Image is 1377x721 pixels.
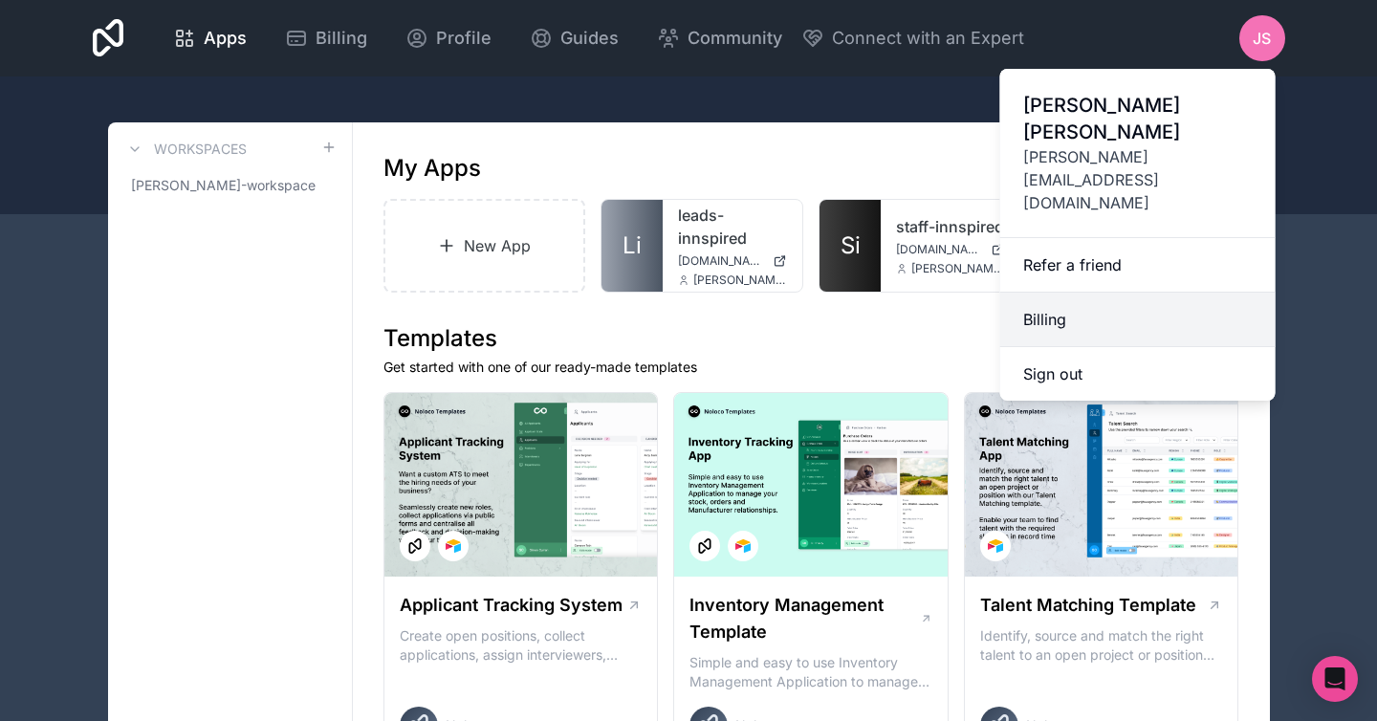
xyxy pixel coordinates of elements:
span: Li [623,230,642,261]
a: Profile [390,17,507,59]
a: leads-innspired [678,204,787,250]
span: [PERSON_NAME]-workspace [131,176,316,195]
button: Sign out [1000,347,1276,401]
button: Connect with an Expert [801,25,1024,52]
p: Identify, source and match the right talent to an open project or position with our Talent Matchi... [980,626,1223,665]
span: Community [688,25,782,52]
a: Guides [514,17,634,59]
span: Apps [204,25,247,52]
span: [PERSON_NAME][EMAIL_ADDRESS][DOMAIN_NAME] [911,261,1005,276]
p: Simple and easy to use Inventory Management Application to manage your stock, orders and Manufact... [689,653,932,691]
span: [PERSON_NAME] [PERSON_NAME] [1023,92,1253,145]
h1: Inventory Management Template [689,592,919,645]
a: Li [601,200,663,292]
div: Open Intercom Messenger [1312,656,1358,702]
p: Get started with one of our ready-made templates [383,358,1239,377]
span: [DOMAIN_NAME] [896,242,983,257]
span: Billing [316,25,367,52]
span: [PERSON_NAME][EMAIL_ADDRESS][DOMAIN_NAME] [693,273,787,288]
a: Apps [158,17,262,59]
a: staff-innspired [896,215,1005,238]
a: New App [383,199,586,293]
h1: Templates [383,323,1239,354]
a: Billing [270,17,382,59]
a: [DOMAIN_NAME] [896,242,1005,257]
a: Si [820,200,881,292]
span: [DOMAIN_NAME] [678,253,765,269]
span: Guides [560,25,619,52]
img: Airtable Logo [735,538,751,554]
h1: Talent Matching Template [980,592,1196,619]
span: Si [841,230,861,261]
a: [DOMAIN_NAME] [678,253,787,269]
a: Workspaces [123,138,247,161]
p: Create open positions, collect applications, assign interviewers, centralise candidate feedback a... [400,626,643,665]
span: Connect with an Expert [832,25,1024,52]
a: Community [642,17,798,59]
span: Profile [436,25,492,52]
span: [PERSON_NAME][EMAIL_ADDRESS][DOMAIN_NAME] [1023,145,1253,214]
a: Billing [1000,293,1276,347]
img: Airtable Logo [988,538,1003,554]
a: [PERSON_NAME]-workspace [123,168,337,203]
h3: Workspaces [154,140,247,159]
img: Airtable Logo [446,538,461,554]
span: JS [1253,27,1271,50]
h1: Applicant Tracking System [400,592,623,619]
h1: My Apps [383,153,481,184]
a: Refer a friend [1000,238,1276,293]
